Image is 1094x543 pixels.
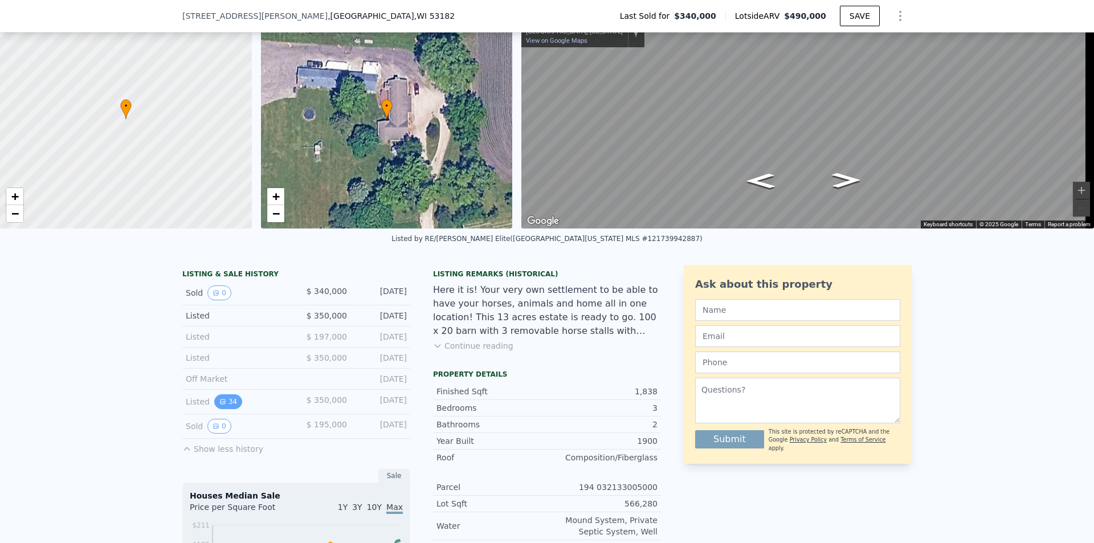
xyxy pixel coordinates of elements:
div: Price per Square Foot [190,501,296,520]
span: $ 340,000 [307,287,347,296]
path: Go East, Wisconsin Trunk Hwy 11 [820,169,873,191]
button: View historical data [207,419,231,434]
button: Show less history [182,439,263,455]
span: $ 350,000 [307,311,347,320]
div: [DATE] [356,331,407,342]
span: Max [386,503,403,514]
span: , [GEOGRAPHIC_DATA] [328,10,455,22]
span: $ 350,000 [307,353,347,362]
div: [DATE] [356,419,407,434]
img: Google [524,214,562,228]
span: 1Y [338,503,348,512]
div: Listed [186,352,287,364]
div: Mound System, Private Septic System, Well [547,515,658,537]
div: 1,838 [547,386,658,397]
div: Off Market [186,373,287,385]
div: • [381,99,393,119]
div: LISTING & SALE HISTORY [182,270,410,281]
span: [STREET_ADDRESS][PERSON_NAME] [182,10,328,22]
span: + [272,189,279,203]
a: Open this area in Google Maps (opens a new window) [524,214,562,228]
div: Street View [521,10,1094,228]
button: Zoom out [1073,199,1090,217]
span: , WI 53182 [414,11,455,21]
div: Water [436,520,547,532]
div: Listed [186,331,287,342]
button: Show Options [889,5,912,27]
span: Last Sold for [620,10,675,22]
span: 3Y [352,503,362,512]
button: View historical data [207,285,231,300]
div: Sold [186,419,287,434]
input: Name [695,299,900,321]
div: Sale [378,468,410,483]
a: View on Google Maps [526,37,587,44]
div: Roof [436,452,547,463]
a: Zoom in [267,188,284,205]
div: Here it is! Your very own settlement to be able to have your horses, animals and home all in one ... [433,283,661,338]
span: Lotside ARV [735,10,784,22]
path: Go West, Wisconsin Trunk Hwy 11 [734,170,787,192]
div: This site is protected by reCAPTCHA and the Google and apply. [769,428,900,452]
div: Houses Median Sale [190,490,403,501]
span: $340,000 [674,10,716,22]
div: Bedrooms [436,402,547,414]
div: [DATE] [356,310,407,321]
div: Property details [433,370,661,379]
a: Report a problem [1048,221,1091,227]
span: • [381,101,393,111]
span: $ 197,000 [307,332,347,341]
div: Ask about this property [695,276,900,292]
a: Zoom in [6,188,23,205]
tspan: $211 [192,521,210,529]
div: Finished Sqft [436,386,547,397]
div: Bathrooms [436,419,547,430]
div: [DATE] [356,285,407,300]
div: Year Built [436,435,547,447]
span: • [120,101,132,111]
span: − [11,206,19,221]
div: 3 [547,402,658,414]
a: Terms (opens in new tab) [1025,221,1041,227]
a: Zoom out [267,205,284,222]
button: Continue reading [433,340,513,352]
button: Keyboard shortcuts [924,221,973,228]
a: Privacy Policy [790,436,827,443]
div: Listing Remarks (Historical) [433,270,661,279]
div: Lot Sqft [436,498,547,509]
a: Zoom out [6,205,23,222]
div: [DATE] [356,352,407,364]
span: + [11,189,19,203]
div: 2 [547,419,658,430]
div: • [120,99,132,119]
button: Submit [695,430,764,448]
span: 10Y [367,503,382,512]
div: 566,280 [547,498,658,509]
button: Zoom in [1073,182,1090,199]
div: 194 032133005000 [547,481,658,493]
div: Composition/Fiberglass [547,452,658,463]
span: $ 195,000 [307,420,347,429]
div: Map [521,10,1094,228]
div: [DATE] [356,373,407,385]
div: Parcel [436,481,547,493]
button: View historical data [214,394,242,409]
div: Sold [186,285,287,300]
span: © 2025 Google [979,221,1018,227]
span: $ 350,000 [307,395,347,405]
input: Phone [695,352,900,373]
button: SAVE [840,6,880,26]
div: Listed [186,310,287,321]
div: Listed by RE/[PERSON_NAME] Elite ([GEOGRAPHIC_DATA][US_STATE] MLS #121739942887) [391,235,703,243]
input: Email [695,325,900,347]
span: − [272,206,279,221]
div: Listed [186,394,287,409]
a: Terms of Service [840,436,885,443]
div: [DATE] [356,394,407,409]
span: $490,000 [784,11,826,21]
div: 1900 [547,435,658,447]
